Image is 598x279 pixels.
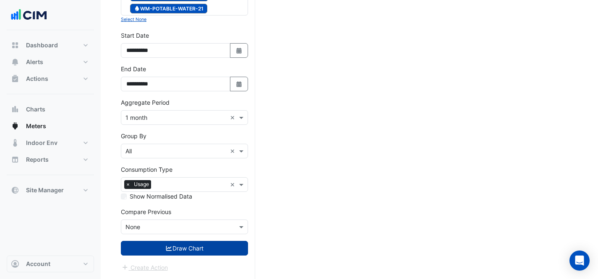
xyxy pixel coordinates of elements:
label: Consumption Type [121,165,172,174]
span: Clear [230,113,237,122]
img: Company Logo [10,7,48,23]
span: Clear [230,147,237,155]
span: Indoor Env [26,139,57,147]
div: Open Intercom Messenger [569,251,590,271]
button: Actions [7,70,94,87]
label: Group By [121,132,146,140]
span: Clear [230,180,237,189]
button: Charts [7,101,94,118]
fa-icon: Water [134,5,140,12]
label: Start Date [121,31,149,40]
button: Select None [121,15,146,23]
app-icon: Site Manager [11,186,19,194]
span: × [124,180,132,189]
span: WM-POTABLE-WATER-21 [130,4,207,14]
span: Charts [26,105,45,114]
app-icon: Reports [11,155,19,164]
fa-icon: Select Date [235,47,243,54]
app-escalated-ticket-create-button: Please draw the charts first [121,263,168,270]
label: End Date [121,65,146,73]
app-icon: Actions [11,75,19,83]
span: Usage [132,180,151,189]
button: Indoor Env [7,134,94,151]
span: Site Manager [26,186,64,194]
button: Site Manager [7,182,94,199]
span: Alerts [26,58,43,66]
button: Account [7,256,94,272]
span: Reports [26,155,49,164]
app-icon: Indoor Env [11,139,19,147]
button: Reports [7,151,94,168]
label: Compare Previous [121,207,171,216]
app-icon: Meters [11,122,19,130]
label: Aggregate Period [121,98,170,107]
button: Alerts [7,54,94,70]
fa-icon: Select Date [235,80,243,88]
small: Select None [121,17,146,22]
span: Meters [26,122,46,130]
button: Dashboard [7,37,94,54]
app-icon: Alerts [11,58,19,66]
button: Meters [7,118,94,134]
span: Account [26,260,50,268]
app-icon: Dashboard [11,41,19,49]
button: Draw Chart [121,241,248,256]
label: Show Normalised Data [130,192,192,201]
span: Actions [26,75,48,83]
span: Dashboard [26,41,58,49]
app-icon: Charts [11,105,19,114]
